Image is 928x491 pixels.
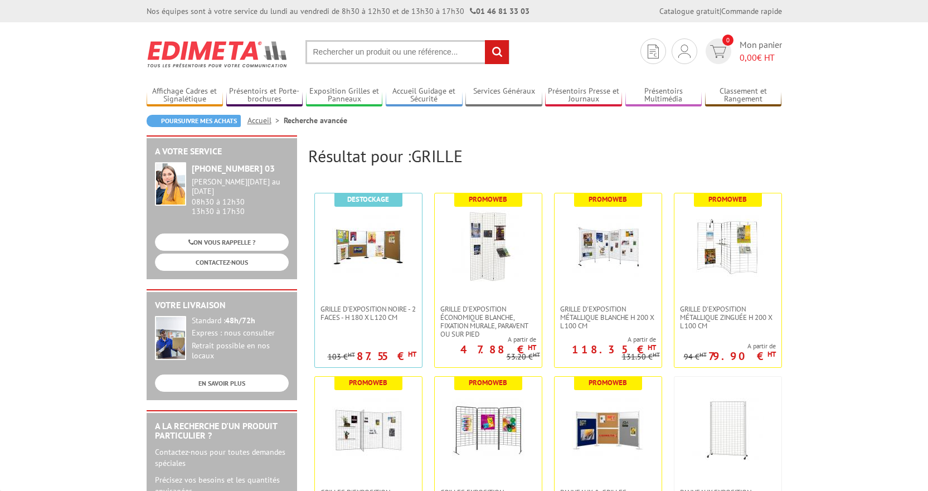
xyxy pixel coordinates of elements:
[192,163,275,174] strong: [PHONE_NUMBER] 03
[320,305,416,322] span: Grille d'exposition noire - 2 faces - H 180 x L 120 cm
[555,335,656,344] span: A partir de
[348,351,355,358] sup: HT
[155,162,186,206] img: widget-service.jpg
[545,86,622,105] a: Présentoirs Presse et Journaux
[710,45,726,58] img: devis rapide
[678,45,691,58] img: devis rapide
[740,38,782,64] span: Mon panier
[435,335,536,344] span: A partir de
[465,86,542,105] a: Services Généraux
[284,115,347,126] li: Recherche avancée
[192,316,289,326] div: Standard :
[349,378,387,387] b: Promoweb
[533,351,540,358] sup: HT
[708,195,747,204] b: Promoweb
[648,343,656,352] sup: HT
[411,145,463,167] span: GRILLE
[680,305,776,330] span: Grille d'exposition métallique Zinguée H 200 x L 100 cm
[703,38,782,64] a: devis rapide 0 Mon panier 0,00€ HT
[155,254,289,271] a: CONTACTEZ-NOUS
[147,33,289,75] img: Edimeta
[328,353,355,361] p: 103 €
[192,177,289,196] div: [PERSON_NAME][DATE] au [DATE]
[470,6,529,16] strong: 01 46 81 33 03
[147,6,529,17] div: Nos équipes sont à votre service du lundi au vendredi de 8h30 à 12h30 et de 13h30 à 17h30
[147,86,224,105] a: Affichage Cadres et Signalétique
[452,210,524,283] img: Grille d'exposition économique blanche, fixation murale, paravent ou sur pied
[247,115,284,125] a: Accueil
[659,6,720,16] a: Catalogue gratuit
[653,351,660,358] sup: HT
[155,234,289,251] a: ON VOUS RAPPELLE ?
[572,346,656,353] p: 118.35 €
[155,375,289,392] a: EN SAVOIR PLUS
[528,343,536,352] sup: HT
[308,147,782,165] h2: Résultat pour :
[357,353,416,359] p: 87.55 €
[147,115,241,127] a: Poursuivre mes achats
[589,378,627,387] b: Promoweb
[699,351,707,358] sup: HT
[507,353,540,361] p: 53.20 €
[155,316,186,360] img: widget-livraison.jpg
[155,446,289,469] p: Contactez-nous pour toutes demandes spéciales
[589,195,627,204] b: Promoweb
[192,328,289,338] div: Express : nous consulter
[721,6,782,16] a: Commande rapide
[226,86,303,105] a: Présentoirs et Porte-brochures
[740,52,757,63] span: 0,00
[386,86,463,105] a: Accueil Guidage et Sécurité
[155,421,289,441] h2: A la recherche d'un produit particulier ?
[408,349,416,359] sup: HT
[692,210,764,283] img: Grille d'exposition métallique Zinguée H 200 x L 100 cm
[740,51,782,64] span: € HT
[469,195,507,204] b: Promoweb
[572,210,644,283] img: Grille d'exposition métallique blanche H 200 x L 100 cm
[622,353,660,361] p: 131.50 €
[708,353,776,359] p: 79.90 €
[155,147,289,157] h2: A votre service
[332,393,405,466] img: Grilles d'exposition robustes métalliques - gris alu - 3 largeurs 70-100-120 cm
[705,86,782,105] a: Classement et Rangement
[767,349,776,359] sup: HT
[332,210,405,283] img: Grille d'exposition noire - 2 faces - H 180 x L 120 cm
[469,378,507,387] b: Promoweb
[625,86,702,105] a: Présentoirs Multimédia
[460,346,536,353] p: 47.88 €
[674,305,781,330] a: Grille d'exposition métallique Zinguée H 200 x L 100 cm
[225,315,255,325] strong: 48h/72h
[155,300,289,310] h2: Votre livraison
[692,393,764,466] img: Panneaux Exposition Grilles mobiles sur roulettes - gris clair
[572,393,644,466] img: Panneaux & Grilles modulables - liège, feutrine grise ou bleue, blanc laqué ou gris alu
[440,305,536,338] span: Grille d'exposition économique blanche, fixation murale, paravent ou sur pied
[347,195,389,204] b: Destockage
[192,177,289,216] div: 08h30 à 12h30 13h30 à 17h30
[485,40,509,64] input: rechercher
[315,305,422,322] a: Grille d'exposition noire - 2 faces - H 180 x L 120 cm
[659,6,782,17] div: |
[435,305,542,338] a: Grille d'exposition économique blanche, fixation murale, paravent ou sur pied
[648,45,659,59] img: devis rapide
[192,341,289,361] div: Retrait possible en nos locaux
[722,35,733,46] span: 0
[560,305,656,330] span: Grille d'exposition métallique blanche H 200 x L 100 cm
[684,353,707,361] p: 94 €
[306,86,383,105] a: Exposition Grilles et Panneaux
[684,342,776,351] span: A partir de
[305,40,509,64] input: Rechercher un produit ou une référence...
[452,393,524,466] img: Grilles Exposition Economiques Noires H 200 x L 100 cm
[555,305,662,330] a: Grille d'exposition métallique blanche H 200 x L 100 cm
